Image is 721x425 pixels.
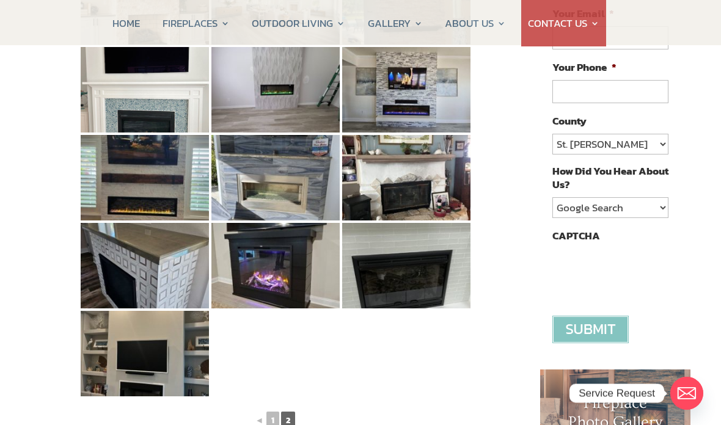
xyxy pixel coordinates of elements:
img: 31 [81,135,209,220]
img: 37 [81,311,209,396]
label: How Did You Hear About Us? [552,164,668,191]
label: CAPTCHA [552,229,600,242]
img: 32 [211,135,340,220]
img: 36 [342,223,470,308]
img: 35 [211,223,340,308]
label: County [552,114,587,128]
label: Your Phone [552,60,617,74]
img: 29 [211,47,340,133]
a: Email [670,377,703,410]
img: 30 [342,47,470,133]
img: 34 [81,223,209,308]
img: 28 [81,47,209,133]
img: 33 [342,135,470,220]
input: Submit [552,316,629,343]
